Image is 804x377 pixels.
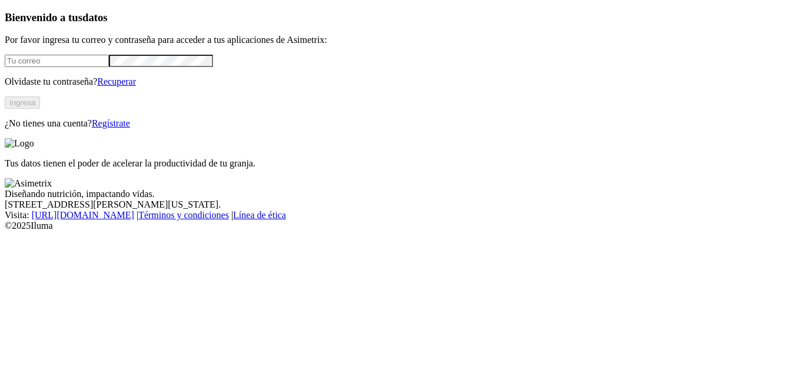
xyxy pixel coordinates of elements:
a: [URL][DOMAIN_NAME] [32,210,134,220]
a: Línea de ética [233,210,286,220]
img: Logo [5,138,34,149]
p: Olvidaste tu contraseña? [5,76,799,87]
p: Tus datos tienen el poder de acelerar la productividad de tu granja. [5,158,799,169]
button: Ingresa [5,96,40,109]
div: Diseñando nutrición, impactando vidas. [5,189,799,199]
span: datos [82,11,108,24]
a: Términos y condiciones [138,210,229,220]
div: Visita : | | [5,210,799,221]
p: Por favor ingresa tu correo y contraseña para acceder a tus aplicaciones de Asimetrix: [5,35,799,45]
input: Tu correo [5,55,109,67]
div: [STREET_ADDRESS][PERSON_NAME][US_STATE]. [5,199,799,210]
h3: Bienvenido a tus [5,11,799,24]
a: Recuperar [97,76,136,86]
img: Asimetrix [5,178,52,189]
a: Regístrate [92,118,130,128]
p: ¿No tienes una cuenta? [5,118,799,129]
div: © 2025 Iluma [5,221,799,231]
